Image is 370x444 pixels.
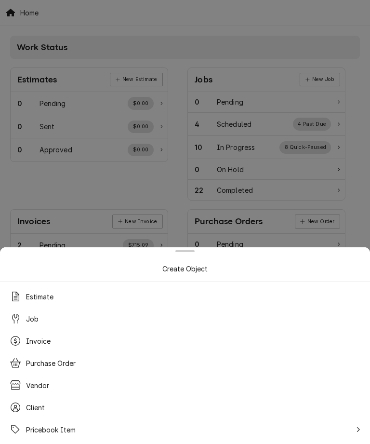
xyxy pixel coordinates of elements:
[4,419,366,440] a: Go to Pricebook Item
[4,397,366,418] a: Client
[26,358,76,368] span: Purchase Order
[26,336,51,346] span: Invoice
[4,352,366,374] a: Purchase Order
[162,264,208,274] div: Create Object
[26,292,53,302] span: Estimate
[26,425,76,435] span: Pricebook Item
[26,380,49,390] span: Vendor
[4,286,366,307] a: Estimate
[4,308,366,329] a: Job
[26,403,45,413] span: Client
[26,314,39,324] span: Job
[4,375,366,396] a: Vendor
[4,330,366,351] a: Invoice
